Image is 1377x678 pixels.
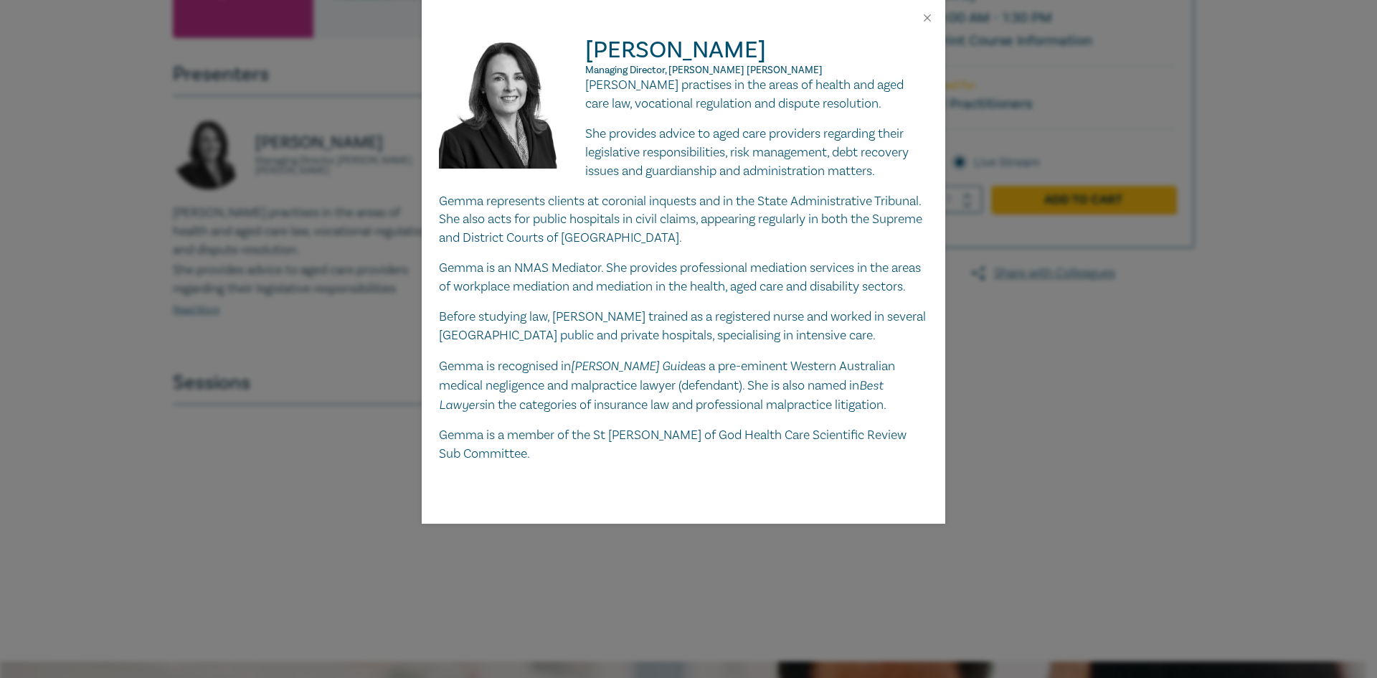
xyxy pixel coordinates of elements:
[585,64,823,77] span: Managing Director, [PERSON_NAME] [PERSON_NAME]
[439,259,928,296] p: Gemma is an NMAS Mediator. She provides professional mediation services in the areas of workplace...
[439,426,928,463] p: Gemma is a member of the St [PERSON_NAME] of God Health Care Scientific Review Sub Committee.
[921,11,934,24] button: Close
[439,357,928,415] p: Gemma is recognised in as a pre-eminent Western Australian medical negligence and malpractice law...
[439,36,928,76] h2: [PERSON_NAME]
[571,358,694,373] em: [PERSON_NAME] Guide
[439,377,884,412] em: Best Lawyers
[439,76,928,113] p: [PERSON_NAME] practises in the areas of health and aged care law, vocational regulation and dispu...
[439,125,928,181] p: She provides advice to aged care providers regarding their legislative responsibilities, risk man...
[439,36,586,183] img: Gemma McGrath
[439,192,928,248] p: Gemma represents clients at coronial inquests and in the State Administrative Tribunal. She also ...
[439,308,928,345] p: Before studying law, [PERSON_NAME] trained as a registered nurse and worked in several [GEOGRAPHI...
